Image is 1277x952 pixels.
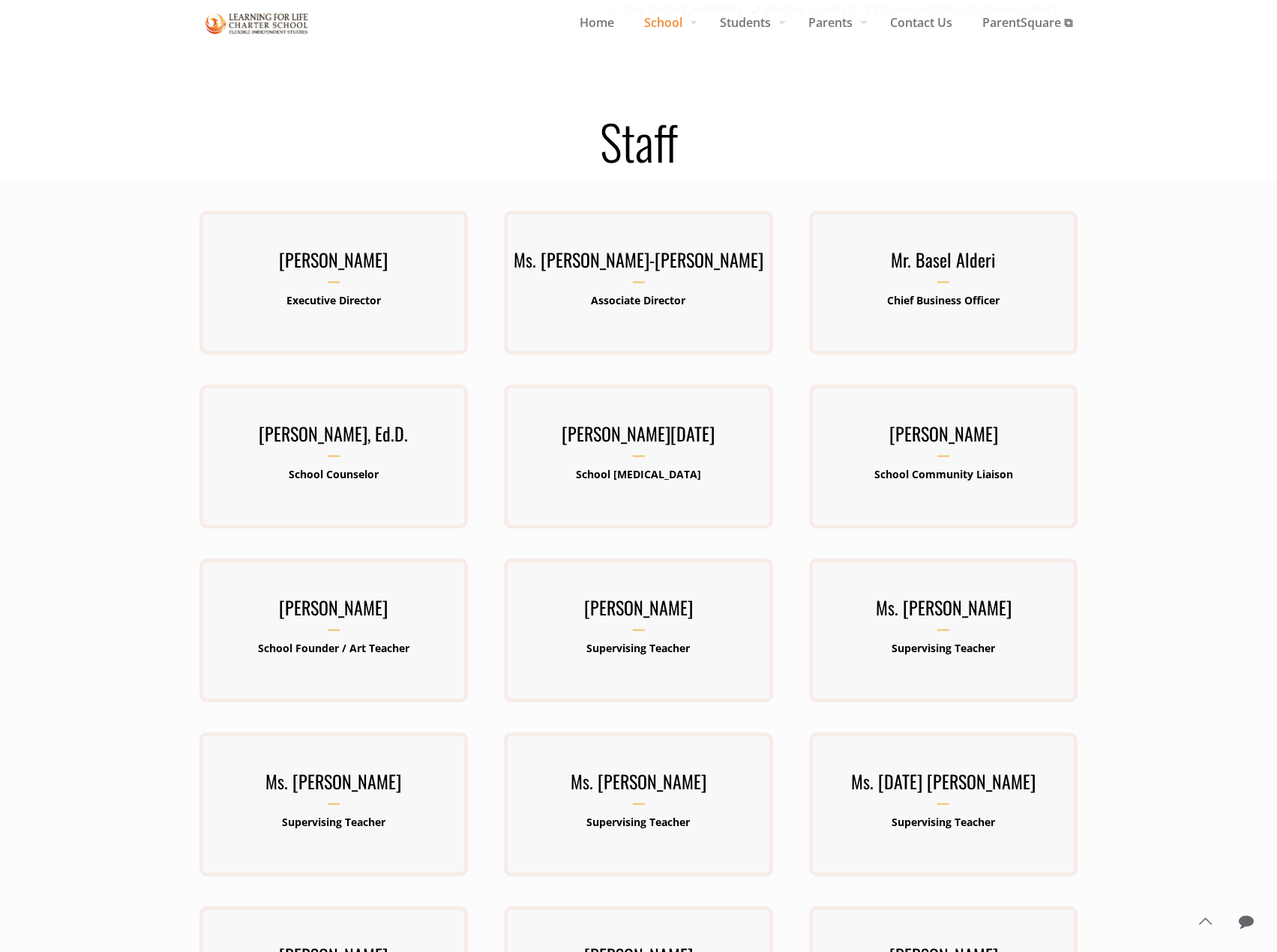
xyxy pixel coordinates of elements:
b: Associate Director [591,293,685,307]
h3: [PERSON_NAME] [504,592,772,631]
span: Parents [793,11,875,34]
h3: Mr. Basel Alderi [809,244,1078,283]
h3: Ms. [DATE] [PERSON_NAME] [809,766,1078,805]
span: Home [565,11,629,34]
img: Staff [205,10,309,37]
b: Executive Director [286,293,381,307]
b: Supervising Teacher [892,641,995,655]
h3: [PERSON_NAME], Ed.D. [199,418,468,457]
b: Supervising Teacher [892,815,995,829]
span: Students [705,11,793,34]
h3: Ms. [PERSON_NAME] [809,592,1078,631]
b: Supervising Teacher [282,815,385,829]
b: Supervising Teacher [586,641,690,655]
b: Chief Business Officer [887,293,1000,307]
h3: Ms. [PERSON_NAME]-[PERSON_NAME] [504,244,772,283]
span: School [629,11,705,34]
span: ParentSquare ⧉ [967,11,1087,34]
h3: Ms. [PERSON_NAME] [504,766,772,805]
h3: [PERSON_NAME] [199,244,468,283]
b: School Community Liaison [874,467,1013,481]
span: Contact Us [875,11,967,34]
a: Back to top icon [1189,906,1221,937]
b: School Counselor [289,467,379,481]
h3: [PERSON_NAME][DATE] [504,418,772,457]
h1: Staff [181,117,1096,165]
h3: [PERSON_NAME] [199,592,468,631]
b: School [MEDICAL_DATA] [576,467,701,481]
b: School Founder / Art Teacher [258,641,409,655]
h3: [PERSON_NAME] [809,418,1078,457]
h3: Ms. [PERSON_NAME] [199,766,468,805]
b: Supervising Teacher [586,815,690,829]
